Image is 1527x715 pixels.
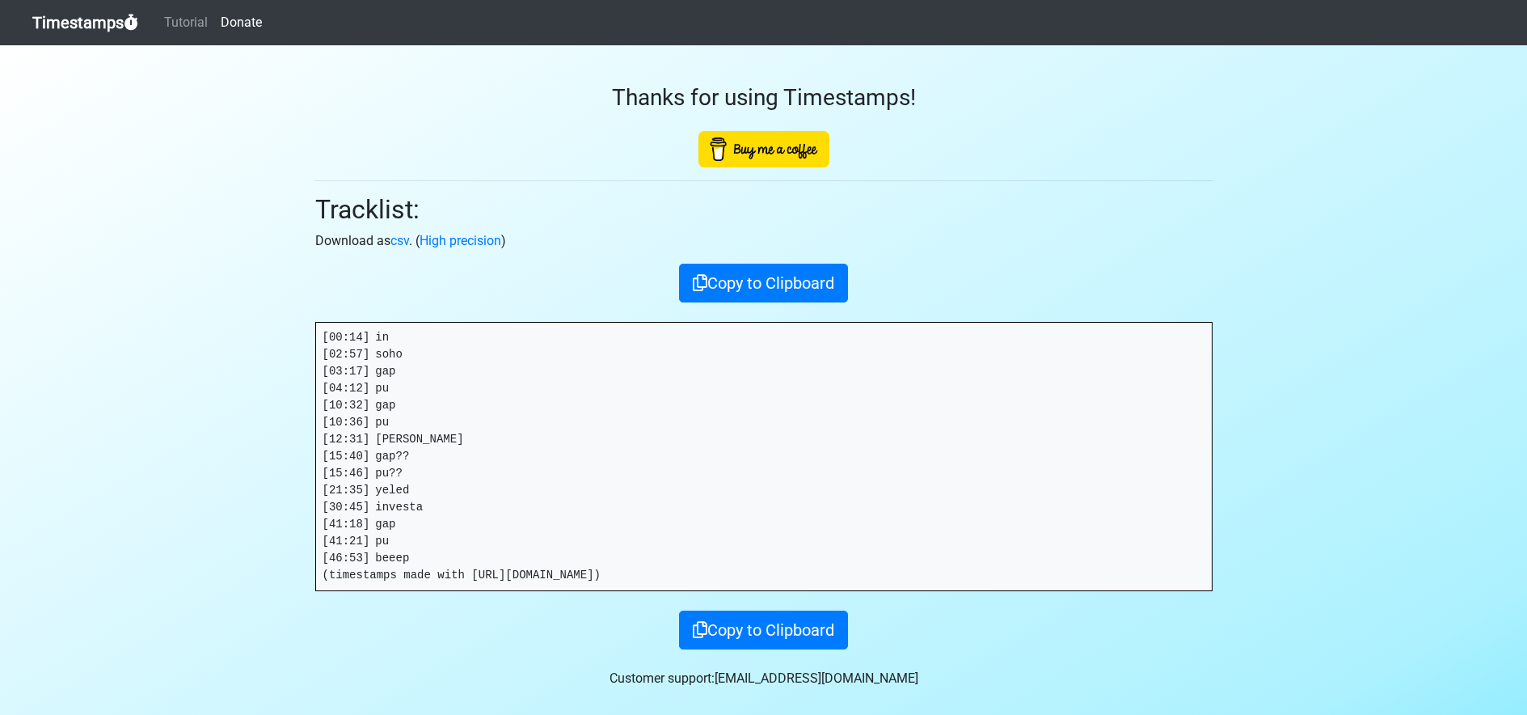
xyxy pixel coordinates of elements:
h3: Thanks for using Timestamps! [315,84,1213,112]
p: Download as . ( ) [315,231,1213,251]
a: Tutorial [158,6,214,39]
a: High precision [420,233,501,248]
a: Donate [214,6,268,39]
h2: Tracklist: [315,194,1213,225]
a: csv [390,233,409,248]
pre: [00:14] in [02:57] soho [03:17] gap [04:12] pu [10:32] gap [10:36] pu [12:31] [PERSON_NAME] [15:4... [316,323,1212,590]
a: Timestamps [32,6,138,39]
button: Copy to Clipboard [679,611,848,649]
button: Copy to Clipboard [679,264,848,302]
img: Buy Me A Coffee [698,131,829,167]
